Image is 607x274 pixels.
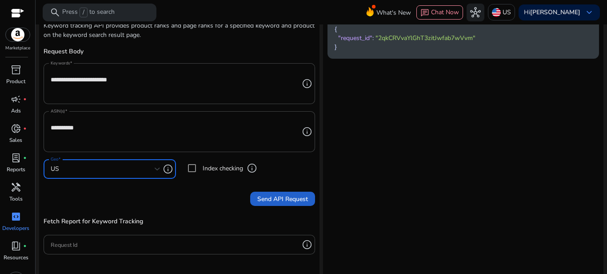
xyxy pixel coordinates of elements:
[44,47,315,63] p: Request Body
[7,165,25,173] p: Reports
[23,156,27,160] span: fiber_manual_record
[80,8,88,17] span: /
[9,136,22,144] p: Sales
[51,156,58,162] mat-label: Geo
[11,153,21,163] span: lab_profile
[6,77,25,85] p: Product
[338,34,372,42] span: "request_id"
[44,218,315,226] h5: Fetch Report for Keyword Tracking
[6,28,30,41] img: amazon.svg
[23,244,27,248] span: fiber_manual_record
[62,8,115,17] p: Press to search
[2,224,29,232] p: Developers
[163,164,173,174] span: info
[4,254,28,262] p: Resources
[11,64,21,75] span: inventory_2
[51,60,70,66] mat-label: Keywords
[431,8,459,16] span: Chat Now
[11,107,21,115] p: Ads
[257,194,308,204] span: Send API Request
[247,163,257,173] span: info
[50,7,60,18] span: search
[302,239,312,250] span: info
[335,25,337,33] span: {
[11,241,21,251] span: book_4
[584,7,595,18] span: keyboard_arrow_down
[11,182,21,193] span: handyman
[11,94,21,105] span: campaign
[51,165,59,173] span: US
[467,4,484,21] button: hub
[492,8,501,17] img: us.svg
[302,126,312,137] span: info
[376,5,411,20] span: What's New
[51,108,65,114] mat-label: ASIN(s)
[44,21,315,40] p: Keyword tracking API provides product ranks and page ranks for a specified keyword and product on...
[416,5,463,20] button: chatChat Now
[375,34,475,42] span: "2qkCRVvaYlGhT3zitJwfab7wVvm"
[23,97,27,101] span: fiber_manual_record
[250,192,315,206] button: Send API Request
[503,4,511,20] p: US
[5,45,30,52] p: Marketplace
[11,123,21,134] span: donut_small
[335,43,337,51] span: }
[530,8,580,16] b: [PERSON_NAME]
[23,127,27,130] span: fiber_manual_record
[524,9,580,16] p: Hi
[11,211,21,222] span: code_blocks
[372,34,374,42] span: :
[9,195,23,203] p: Tools
[302,78,312,89] span: info
[420,8,429,17] span: chat
[470,7,481,18] span: hub
[201,164,243,173] label: Index checking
